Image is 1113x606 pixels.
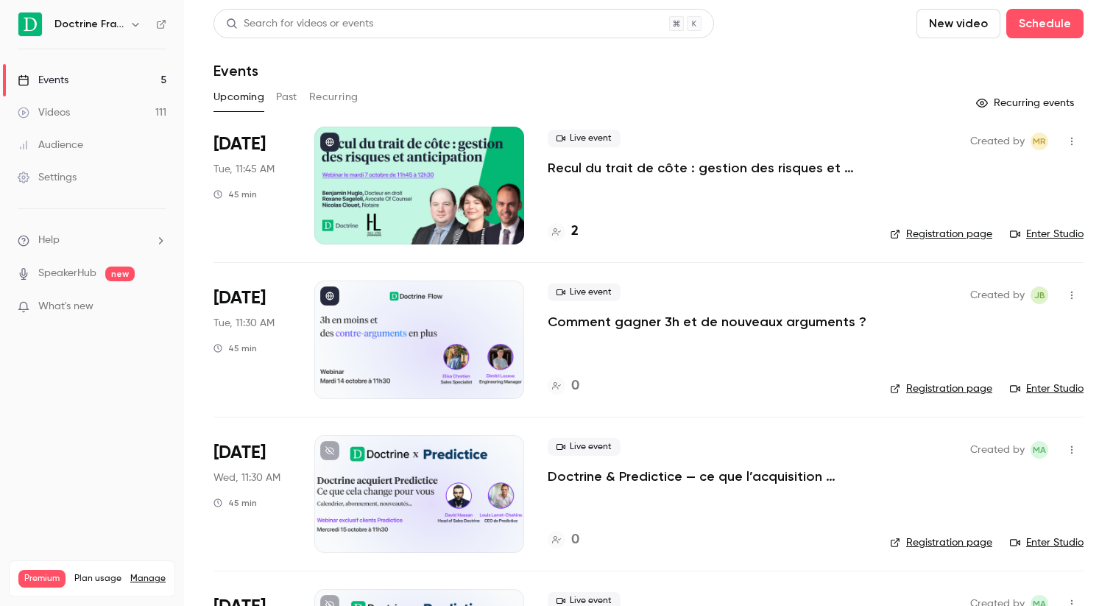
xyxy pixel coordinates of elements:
[213,85,264,109] button: Upcoming
[149,300,166,314] iframe: Noticeable Trigger
[548,468,866,485] a: Doctrine & Predictice — ce que l’acquisition change pour vous
[213,286,266,310] span: [DATE]
[54,17,124,32] h6: Doctrine France
[38,233,60,248] span: Help
[548,159,866,177] a: Recul du trait de côte : gestion des risques et anticipation
[1010,535,1084,550] a: Enter Studio
[548,376,579,396] a: 0
[38,299,93,314] span: What's new
[213,162,275,177] span: Tue, 11:45 AM
[18,233,166,248] li: help-dropdown-opener
[213,133,266,156] span: [DATE]
[548,222,579,242] a: 2
[18,73,68,88] div: Events
[18,170,77,185] div: Settings
[548,130,621,147] span: Live event
[970,286,1025,304] span: Created by
[18,13,42,36] img: Doctrine France
[571,530,579,550] h4: 0
[74,573,121,585] span: Plan usage
[1031,286,1048,304] span: Justine Burel
[970,441,1025,459] span: Created by
[970,133,1025,150] span: Created by
[1034,286,1045,304] span: JB
[130,573,166,585] a: Manage
[548,313,866,331] a: Comment gagner 3h et de nouveaux arguments ?
[213,189,257,200] div: 45 min
[969,91,1084,115] button: Recurring events
[571,376,579,396] h4: 0
[1033,133,1046,150] span: MR
[548,530,579,550] a: 0
[18,138,83,152] div: Audience
[309,85,358,109] button: Recurring
[1033,441,1046,459] span: MA
[276,85,297,109] button: Past
[213,316,275,331] span: Tue, 11:30 AM
[916,9,1000,38] button: New video
[890,535,992,550] a: Registration page
[571,222,579,242] h4: 2
[213,497,257,509] div: 45 min
[1006,9,1084,38] button: Schedule
[1010,227,1084,242] a: Enter Studio
[213,62,258,80] h1: Events
[213,471,280,485] span: Wed, 11:30 AM
[226,16,373,32] div: Search for videos or events
[213,435,291,553] div: Oct 15 Wed, 11:30 AM (Europe/Paris)
[213,441,266,465] span: [DATE]
[38,266,96,281] a: SpeakerHub
[1010,381,1084,396] a: Enter Studio
[1031,441,1048,459] span: Marie Agard
[213,342,257,354] div: 45 min
[890,381,992,396] a: Registration page
[548,283,621,301] span: Live event
[548,438,621,456] span: Live event
[213,281,291,398] div: Oct 14 Tue, 11:30 AM (Europe/Paris)
[18,105,70,120] div: Videos
[213,127,291,244] div: Oct 7 Tue, 11:45 AM (Europe/Paris)
[18,570,66,588] span: Premium
[890,227,992,242] a: Registration page
[1031,133,1048,150] span: Marguerite Rubin de Cervens
[105,267,135,281] span: new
